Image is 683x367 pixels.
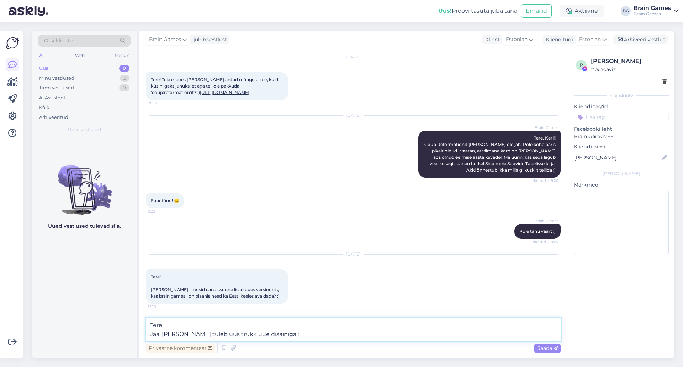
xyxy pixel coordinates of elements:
span: Nähtud ✓ 9:24 [532,239,558,245]
a: [URL][DOMAIN_NAME] [200,90,249,95]
div: [PERSON_NAME] [574,171,669,177]
span: Nähtud ✓ 9:20 [532,178,558,183]
a: Brain GamesBrain Games [634,5,679,17]
img: No chats [32,152,137,216]
div: juhib vestlust [191,36,227,43]
div: Brain Games [634,5,671,11]
div: Arhiveeri vestlus [613,35,668,44]
p: Facebooki leht [574,125,669,133]
div: 0 [119,84,129,91]
div: Kliendi info [574,92,669,99]
div: Tiimi vestlused [39,84,74,91]
span: Brain Games [532,125,558,130]
div: # pu7caviz [591,65,667,73]
span: 20:52 [148,100,175,106]
span: p [580,62,583,68]
div: Klienditugi [543,36,573,43]
span: Uued vestlused [68,126,101,133]
span: Tere! Teie e-poes [PERSON_NAME] antud mängu ei ole, kuid küsin igaks juhuks, et ega teil ole pakk... [151,77,279,95]
div: [DATE] [146,54,561,60]
p: Kliendi tag'id [574,103,669,110]
div: [DATE] [146,251,561,257]
div: Aktiivne [560,5,604,17]
div: [DATE] [146,112,561,119]
div: Proovi tasuta juba täna: [438,7,518,15]
span: Estonian [579,36,601,43]
div: Arhiveeritud [39,114,68,121]
div: Socials [113,51,131,60]
div: 0 [119,65,129,72]
button: Emailid [521,4,552,18]
div: BG [621,6,631,16]
span: Otsi kliente [44,37,73,44]
div: [PERSON_NAME] [591,57,667,65]
div: Brain Games [634,11,671,17]
span: 12:10 [148,304,175,309]
span: Estonian [506,36,528,43]
input: Lisa nimi [574,154,661,162]
p: Kliendi nimi [574,143,669,151]
span: Suur tänu! 😊 [151,198,179,203]
span: Tere! [PERSON_NAME] ilmusid carcassonne lisad uues versioonis, kas brain gamesil on plaanis need ... [151,274,280,299]
textarea: Tere! Jaa, [PERSON_NAME] tuleb uus trükk uue disainiga : [146,318,561,341]
span: Brain Games [149,36,181,43]
p: Märkmed [574,181,669,189]
div: AI Assistent [39,94,65,101]
p: Brain Games EE [574,133,669,140]
div: Uus [39,65,48,72]
b: Uus! [438,7,452,14]
div: Klient [482,36,500,43]
div: Minu vestlused [39,75,74,82]
input: Lisa tag [574,112,669,122]
p: Uued vestlused tulevad siia. [48,222,121,230]
div: Web [74,51,86,60]
div: All [38,51,46,60]
div: 2 [120,75,129,82]
span: Pole tänu väärt :) [519,229,556,234]
div: Kõik [39,104,49,111]
span: Saada [537,345,558,351]
img: Askly Logo [6,36,19,50]
div: Privaatne kommentaar [146,344,215,353]
span: 9:23 [148,209,175,214]
span: Brain Games [532,218,558,224]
